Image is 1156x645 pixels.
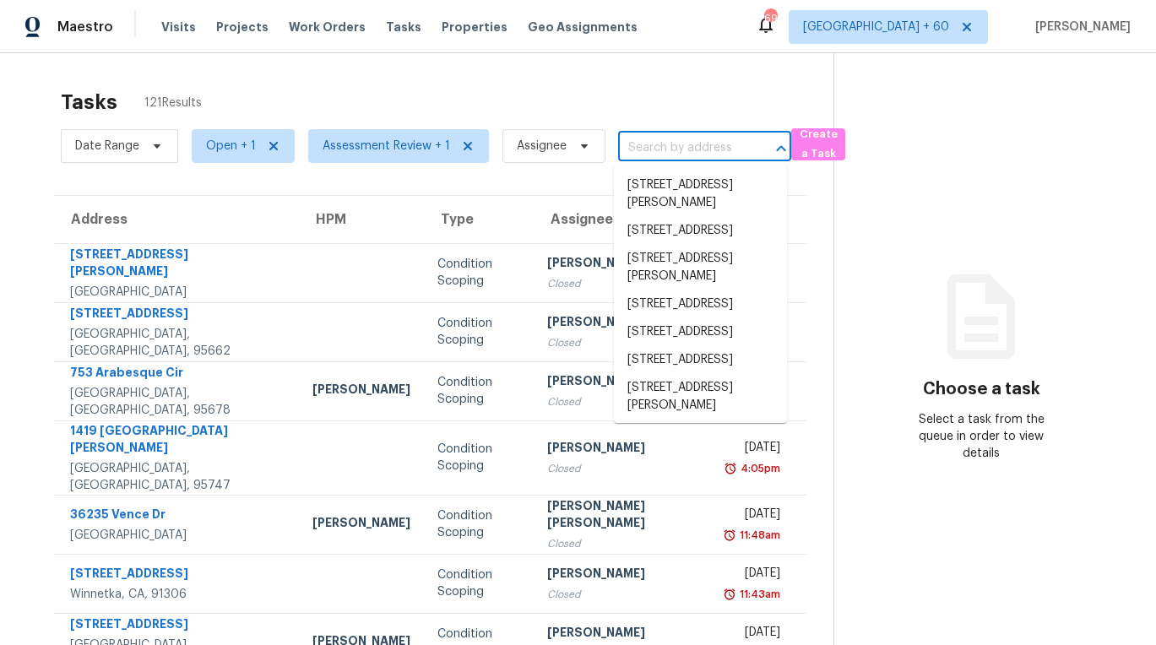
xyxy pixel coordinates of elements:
[614,171,787,217] li: [STREET_ADDRESS][PERSON_NAME]
[437,374,520,408] div: Condition Scoping
[386,21,421,33] span: Tasks
[70,385,285,419] div: [GEOGRAPHIC_DATA], [GEOGRAPHIC_DATA], 95678
[61,94,117,111] h2: Tasks
[528,19,638,35] span: Geo Assignments
[57,19,113,35] span: Maestro
[517,138,567,154] span: Assignee
[312,381,410,402] div: [PERSON_NAME]
[299,196,424,243] th: HPM
[547,254,702,275] div: [PERSON_NAME]
[216,19,269,35] span: Projects
[70,460,285,494] div: [GEOGRAPHIC_DATA], [GEOGRAPHIC_DATA], 95747
[723,527,736,544] img: Overdue Alarm Icon
[70,326,285,360] div: [GEOGRAPHIC_DATA], [GEOGRAPHIC_DATA], 95662
[614,245,787,290] li: [STREET_ADDRESS][PERSON_NAME]
[323,138,450,154] span: Assessment Review + 1
[729,506,780,527] div: [DATE]
[1028,19,1131,35] span: [PERSON_NAME]
[437,256,520,290] div: Condition Scoping
[70,527,285,544] div: [GEOGRAPHIC_DATA]
[437,441,520,474] div: Condition Scoping
[442,19,507,35] span: Properties
[769,137,793,160] button: Close
[614,290,787,318] li: [STREET_ADDRESS]
[70,422,285,460] div: 1419 [GEOGRAPHIC_DATA][PERSON_NAME]
[729,624,780,645] div: [DATE]
[534,196,715,243] th: Assignee
[547,393,702,410] div: Closed
[764,10,776,27] div: 690
[70,305,285,326] div: [STREET_ADDRESS]
[614,217,787,245] li: [STREET_ADDRESS]
[206,138,256,154] span: Open + 1
[729,565,780,586] div: [DATE]
[800,125,837,164] span: Create a Task
[736,586,780,603] div: 11:43am
[70,615,285,637] div: [STREET_ADDRESS]
[547,497,702,535] div: [PERSON_NAME] [PERSON_NAME]
[736,527,780,544] div: 11:48am
[70,364,285,385] div: 753 Arabesque Cir
[161,19,196,35] span: Visits
[729,439,780,460] div: [DATE]
[547,460,702,477] div: Closed
[923,381,1040,398] h3: Choose a task
[547,372,702,393] div: [PERSON_NAME]
[547,334,702,351] div: Closed
[618,135,744,161] input: Search by address
[614,318,787,346] li: [STREET_ADDRESS]
[547,624,702,645] div: [PERSON_NAME]
[75,138,139,154] span: Date Range
[547,275,702,292] div: Closed
[144,95,202,111] span: 121 Results
[791,128,845,160] button: Create a Task
[312,514,410,535] div: [PERSON_NAME]
[70,506,285,527] div: 36235 Vence Dr
[614,346,787,374] li: [STREET_ADDRESS]
[547,535,702,552] div: Closed
[437,566,520,600] div: Condition Scoping
[547,439,702,460] div: [PERSON_NAME]
[70,565,285,586] div: [STREET_ADDRESS]
[723,586,736,603] img: Overdue Alarm Icon
[614,420,787,447] li: [STREET_ADDRESS]
[547,565,702,586] div: [PERSON_NAME]
[70,246,285,284] div: [STREET_ADDRESS][PERSON_NAME]
[289,19,366,35] span: Work Orders
[54,196,299,243] th: Address
[70,284,285,301] div: [GEOGRAPHIC_DATA]
[737,460,780,477] div: 4:05pm
[724,460,737,477] img: Overdue Alarm Icon
[70,586,285,603] div: Winnetka, CA, 91306
[803,19,949,35] span: [GEOGRAPHIC_DATA] + 60
[614,374,787,420] li: [STREET_ADDRESS][PERSON_NAME]
[424,196,534,243] th: Type
[908,411,1056,462] div: Select a task from the queue in order to view details
[437,507,520,541] div: Condition Scoping
[547,313,702,334] div: [PERSON_NAME]
[437,315,520,349] div: Condition Scoping
[547,586,702,603] div: Closed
